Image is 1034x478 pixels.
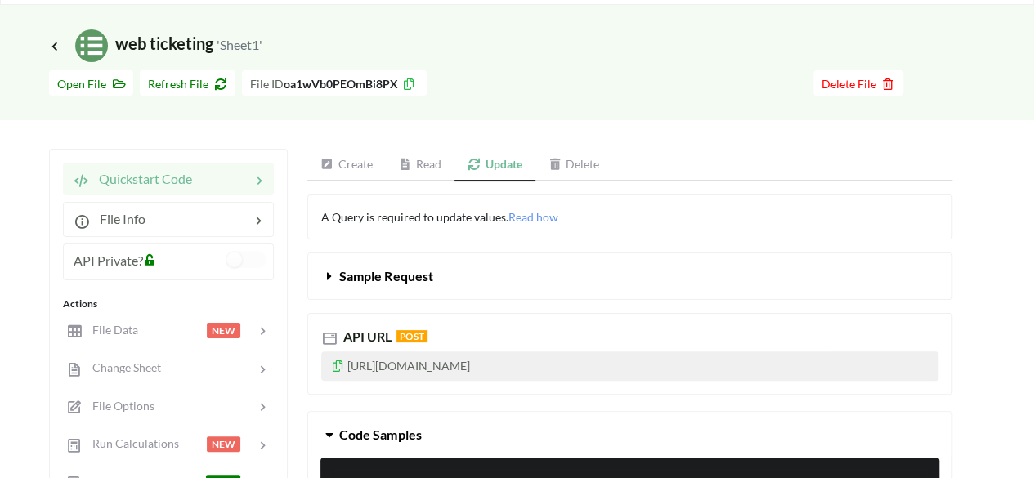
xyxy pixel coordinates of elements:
small: 'Sheet1' [217,37,262,52]
a: Create [307,149,386,181]
img: /static/media/sheets.7a1b7961.svg [75,29,108,62]
span: File ID [250,77,284,91]
b: oa1wVb0PEOmBi8PX [284,77,398,91]
button: Open File [49,70,133,96]
button: Delete File [813,70,903,96]
a: Delete [535,149,613,181]
span: File Data [83,323,138,337]
span: A Query is required to update values. [321,210,558,224]
span: Code Samples [339,427,421,442]
span: NEW [207,323,240,338]
span: NEW [207,436,240,452]
span: API URL [340,328,392,344]
span: Quickstart Code [89,171,192,186]
span: Refresh File [148,77,227,91]
div: Actions [63,297,274,311]
span: POST [396,330,427,342]
button: Refresh File [140,70,235,96]
button: Code Samples [308,412,951,458]
span: Delete File [821,77,895,91]
button: Sample Request [308,253,951,299]
span: File Options [83,399,154,413]
span: Open File [57,77,125,91]
a: Update [454,149,535,181]
span: Read how [508,210,558,224]
span: Run Calculations [83,436,179,450]
span: Change Sheet [83,360,161,374]
span: web ticketing [49,34,262,53]
a: Read [386,149,455,181]
span: API Private? [74,252,143,268]
span: File Info [90,211,145,226]
span: Sample Request [339,268,432,284]
p: [URL][DOMAIN_NAME] [321,351,938,381]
